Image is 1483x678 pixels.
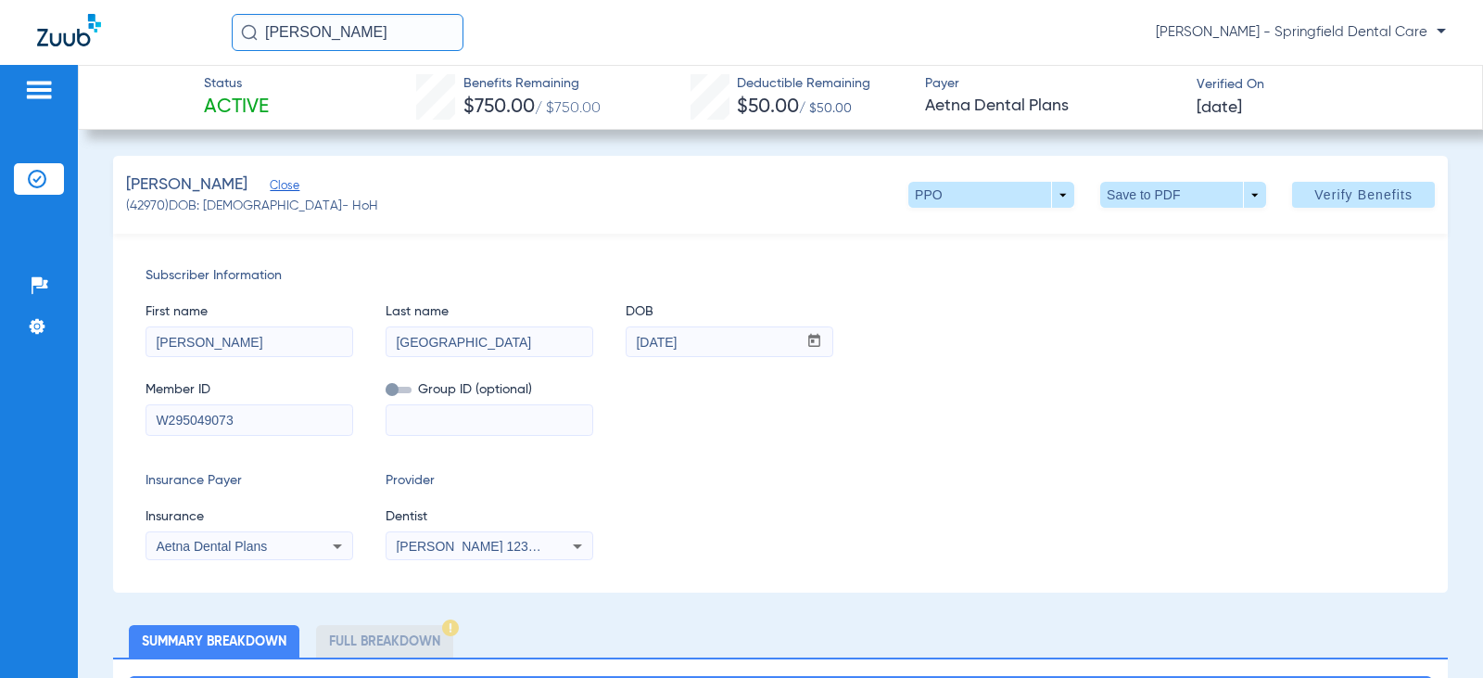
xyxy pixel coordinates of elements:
[737,74,870,94] span: Deductible Remaining
[146,380,353,400] span: Member ID
[463,74,601,94] span: Benefits Remaining
[396,539,578,554] span: [PERSON_NAME] 1235410028
[146,507,353,527] span: Insurance
[146,471,353,491] span: Insurance Payer
[442,620,459,636] img: Hazard
[1100,182,1266,208] button: Save to PDF
[270,179,286,197] span: Close
[316,625,453,658] li: Full Breakdown
[146,266,1415,286] span: Subscriber Information
[737,97,799,117] span: $50.00
[1197,75,1452,95] span: Verified On
[1292,182,1435,208] button: Verify Benefits
[232,14,463,51] input: Search for patients
[463,97,535,117] span: $750.00
[129,625,299,658] li: Summary Breakdown
[796,327,832,357] button: Open calendar
[386,380,593,400] span: Group ID (optional)
[1197,96,1242,120] span: [DATE]
[241,24,258,41] img: Search Icon
[535,101,601,116] span: / $750.00
[24,79,54,101] img: hamburger-icon
[204,95,269,121] span: Active
[925,95,1181,118] span: Aetna Dental Plans
[126,197,378,216] span: (42970) DOB: [DEMOGRAPHIC_DATA] - HoH
[925,74,1181,94] span: Payer
[126,173,247,197] span: [PERSON_NAME]
[386,471,593,491] span: Provider
[799,102,852,115] span: / $50.00
[626,302,833,322] span: DOB
[386,507,593,527] span: Dentist
[156,539,267,554] span: Aetna Dental Plans
[37,14,101,46] img: Zuub Logo
[204,74,269,94] span: Status
[386,302,593,322] span: Last name
[1314,187,1413,202] span: Verify Benefits
[146,302,353,322] span: First name
[1156,23,1446,42] span: [PERSON_NAME] - Springfield Dental Care
[908,182,1074,208] button: PPO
